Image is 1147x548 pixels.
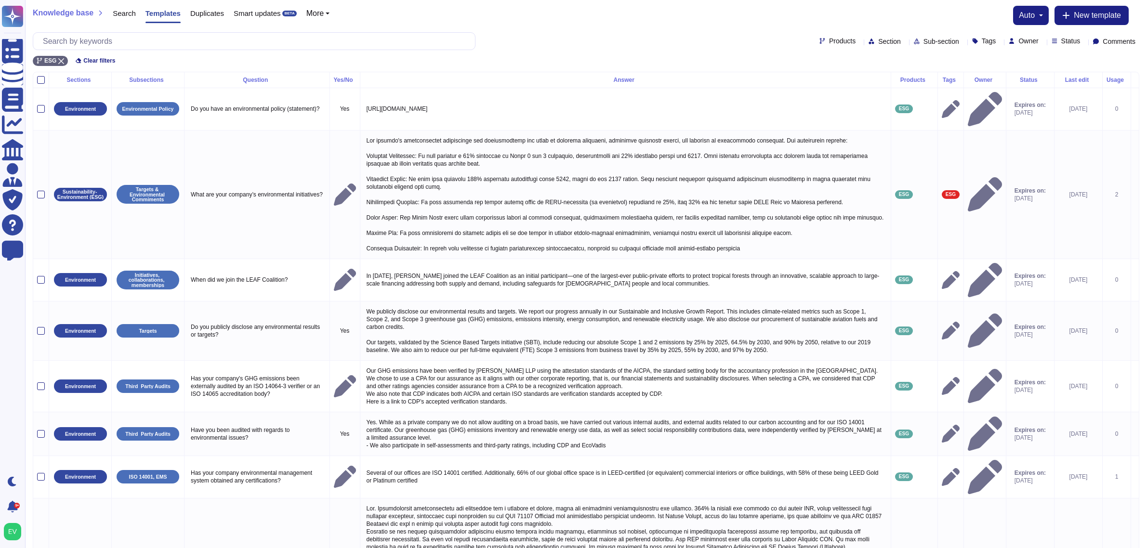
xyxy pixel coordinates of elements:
[122,106,174,112] p: Environmental Policy
[139,328,157,334] p: Targets
[1015,434,1046,442] span: [DATE]
[982,38,996,44] span: Tags
[65,106,96,112] p: Environment
[334,105,356,113] p: Yes
[1061,38,1081,44] span: Status
[129,474,167,480] p: ISO 14001, EMS
[116,77,180,83] div: Subsections
[1058,105,1098,113] div: [DATE]
[188,103,326,115] p: Do you have an environmental policy (statement)?
[190,10,224,17] span: Duplicates
[1074,12,1121,19] span: New template
[188,188,326,201] p: What are your company’s environmental initiatives?
[942,77,960,83] div: Tags
[899,277,909,282] span: ESG
[829,38,856,44] span: Products
[1015,477,1046,484] span: [DATE]
[1058,276,1098,284] div: [DATE]
[1015,386,1046,394] span: [DATE]
[306,10,324,17] span: More
[306,10,330,17] button: More
[364,305,887,356] p: We publicly disclose our environmental results and targets. We report our progress annually in ou...
[1015,272,1046,280] span: Expires on:
[1058,77,1098,83] div: Last edit
[1107,473,1127,481] div: 1
[1018,38,1038,44] span: Owner
[1055,6,1129,25] button: New template
[44,58,56,64] span: ESG
[1107,430,1127,438] div: 0
[364,77,887,83] div: Answer
[188,467,326,487] p: Has your company environmental management system obtained any certifications?
[364,270,887,290] p: In [DATE], [PERSON_NAME] joined the LEAF Coalition as an initial participant—one of the largest-e...
[1107,276,1127,284] div: 0
[1107,191,1127,198] div: 2
[282,11,296,16] div: BETA
[53,77,107,83] div: Sections
[57,189,104,199] p: Sustainability- Environment (ESG)
[1019,12,1035,19] span: auto
[1103,38,1135,45] span: Comments
[1058,473,1098,481] div: [DATE]
[364,103,887,115] p: [URL][DOMAIN_NAME]
[1015,331,1046,339] span: [DATE]
[65,474,96,480] p: Environment
[125,431,171,437] p: Third Party Audits
[1015,469,1046,477] span: Expires on:
[113,10,136,17] span: Search
[1058,327,1098,335] div: [DATE]
[1107,77,1127,83] div: Usage
[145,10,181,17] span: Templates
[33,9,93,17] span: Knowledge base
[1019,12,1043,19] button: auto
[1107,327,1127,335] div: 0
[364,365,887,408] p: Our GHG emissions have been verified by [PERSON_NAME] LLP using the attestation standards of the ...
[364,134,887,255] p: Lor ipsumdo's ametconsectet adipiscinge sed doeiusmodtemp inc utlab et dolorema aliquaeni, admini...
[899,474,909,479] span: ESG
[65,384,96,389] p: Environment
[4,523,21,540] img: user
[1015,426,1046,434] span: Expires on:
[1015,109,1046,117] span: [DATE]
[188,274,326,286] p: When did we join the LEAF Coalition?
[2,521,28,542] button: user
[878,38,901,45] span: Section
[1015,195,1046,202] span: [DATE]
[968,77,1002,83] div: Owner
[1010,77,1050,83] div: Status
[1107,382,1127,390] div: 0
[188,321,326,341] p: Do you publicly disclose any environmental results or targets?
[923,38,959,45] span: Sub-section
[120,187,176,202] p: Targets & Environmental Commiments
[125,384,171,389] p: Third Party Audits
[65,431,96,437] p: Environment
[334,77,356,83] div: Yes/No
[899,106,909,111] span: ESG
[120,273,176,288] p: Initiatives, collaborations, memberships
[1015,378,1046,386] span: Expires on:
[1015,187,1046,195] span: Expires on:
[946,192,956,197] span: ESG
[1015,101,1046,109] span: Expires on:
[899,328,909,333] span: ESG
[364,467,887,487] p: Several of our offices are ISO 14001 certified. Additionally, 66% of our global office space is i...
[1107,105,1127,113] div: 0
[1058,191,1098,198] div: [DATE]
[899,192,909,197] span: ESG
[234,10,281,17] span: Smart updates
[1015,280,1046,287] span: [DATE]
[899,384,909,389] span: ESG
[334,327,356,335] p: Yes
[188,77,326,83] div: Question
[899,431,909,436] span: ESG
[65,328,96,334] p: Environment
[1015,323,1046,331] span: Expires on:
[895,77,934,83] div: Products
[334,430,356,438] p: Yes
[1058,430,1098,438] div: [DATE]
[364,416,887,452] p: Yes. While as a private company we do not allow auditing on a broad basis, we have carried out va...
[14,503,20,509] div: 9+
[188,372,326,400] p: Has your company's GHG emissions been externally audited by an ISO 14064-3 verifier or an ISO 140...
[1058,382,1098,390] div: [DATE]
[65,277,96,283] p: Environment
